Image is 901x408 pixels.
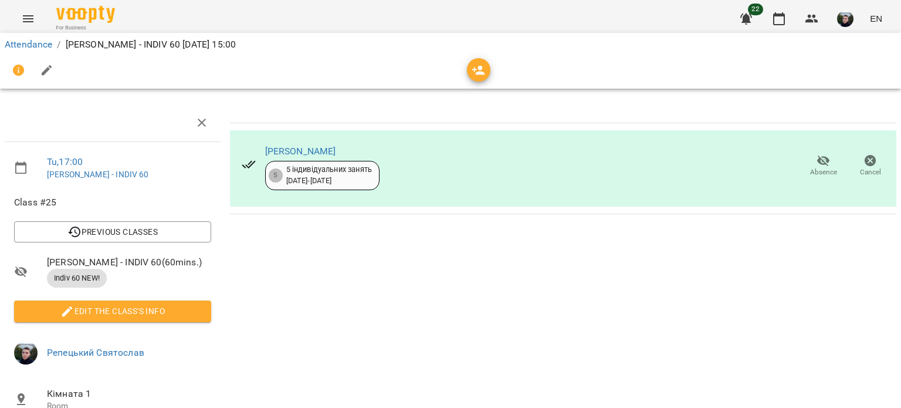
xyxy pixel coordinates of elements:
button: Menu [14,5,42,33]
button: Absence [800,150,847,183]
p: [PERSON_NAME] - INDIV 60 [DATE] 15:00 [66,38,236,52]
button: Cancel [847,150,894,183]
button: Edit the class's Info [14,301,211,322]
span: [PERSON_NAME] - INDIV 60 ( 60 mins. ) [47,255,211,269]
span: Кімната 1 [47,387,211,401]
li: / [57,38,60,52]
a: Tu , 17:00 [47,156,83,167]
span: Cancel [860,167,881,177]
span: Class #25 [14,195,211,210]
button: Previous Classes [14,221,211,242]
span: Indiv 60 NEW! [47,273,107,284]
a: [PERSON_NAME] [265,146,336,157]
img: 75593303c903e315ad3d4d5911cca2f4.jpg [14,341,38,365]
img: Voopty Logo [56,6,115,23]
span: Previous Classes [23,225,202,239]
a: Репецький Святослав [47,347,144,358]
span: 22 [748,4,763,15]
span: Absence [810,167,837,177]
a: Attendance [5,39,52,50]
button: EN [865,8,887,29]
span: Edit the class's Info [23,304,202,318]
div: 5 індивідуальних занять [DATE] - [DATE] [286,164,372,186]
img: 75593303c903e315ad3d4d5911cca2f4.jpg [837,11,853,27]
div: 5 [269,168,283,183]
nav: breadcrumb [5,38,896,52]
span: For Business [56,24,115,32]
a: [PERSON_NAME] - INDIV 60 [47,170,149,179]
span: EN [870,12,882,25]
